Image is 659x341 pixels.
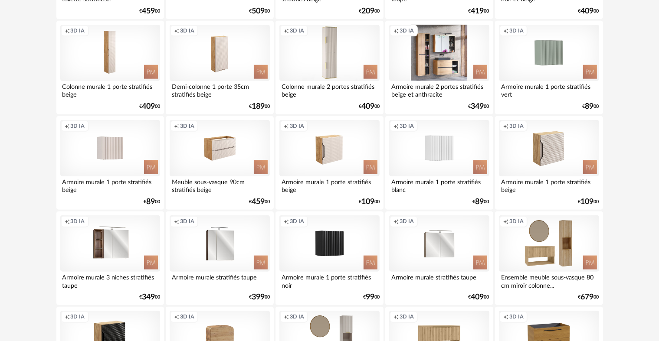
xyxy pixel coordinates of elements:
span: 89 [475,199,484,205]
span: 3D IA [180,313,194,320]
span: Creation icon [174,313,179,320]
div: € 00 [139,294,160,300]
div: Meuble sous-vasque 90cm stratifiés beige [170,176,269,194]
div: € 00 [359,8,380,14]
span: 3D IA [290,313,304,320]
div: € 00 [139,104,160,110]
a: Creation icon 3D IA Ensemble meuble sous-vasque 80 cm miroir colonne... €67900 [495,211,603,305]
div: € 00 [578,199,599,205]
span: Creation icon [393,27,399,34]
a: Creation icon 3D IA Armoire murale 1 porte stratifiés beige €8900 [56,116,164,210]
div: Armoire murale stratifiés taupe [170,272,269,289]
span: Creation icon [174,123,179,130]
div: € 00 [144,199,160,205]
a: Creation icon 3D IA Meuble sous-vasque 90cm stratifiés beige €45900 [166,116,273,210]
span: 509 [252,8,265,14]
span: 679 [581,294,594,300]
span: Creation icon [503,27,508,34]
a: Creation icon 3D IA Armoire murale 1 porte stratifiés blanc €8900 [385,116,493,210]
a: Creation icon 3D IA Demi-colonne 1 porte 35cm stratifiés beige €18900 [166,21,273,114]
a: Creation icon 3D IA Armoire murale 1 porte stratifiés beige €10900 [275,116,383,210]
span: Creation icon [284,27,289,34]
span: 3D IA [71,313,85,320]
div: € 00 [249,104,270,110]
span: Creation icon [65,27,70,34]
span: 3D IA [400,313,414,320]
a: Creation icon 3D IA Colonne murale 1 porte stratifiés beige €40900 [56,21,164,114]
div: Colonne murale 2 portes stratifiés beige [279,81,379,98]
div: Armoire murale 1 porte stratifiés beige [499,176,599,194]
span: 399 [252,294,265,300]
div: Armoire murale stratifiés taupe [389,272,489,289]
span: 3D IA [71,27,85,34]
span: 3D IA [400,123,414,130]
span: Creation icon [65,313,70,320]
span: 3D IA [180,123,194,130]
span: Creation icon [393,123,399,130]
div: € 00 [469,104,489,110]
div: € 00 [359,199,380,205]
div: Colonne murale 1 porte stratifiés beige [60,81,160,98]
span: 409 [142,104,155,110]
span: 3D IA [71,218,85,225]
span: Creation icon [284,123,289,130]
div: € 00 [578,294,599,300]
div: € 00 [249,8,270,14]
span: 409 [361,104,374,110]
span: 3D IA [509,123,524,130]
span: 459 [142,8,155,14]
a: Creation icon 3D IA Armoire murale 3 niches stratifiés taupe €34900 [56,211,164,305]
span: 409 [581,8,594,14]
span: 409 [471,294,484,300]
span: Creation icon [503,218,508,225]
div: Armoire murale 3 niches stratifiés taupe [60,272,160,289]
div: Armoire murale 1 porte stratifiés noir [279,272,379,289]
span: Creation icon [284,313,289,320]
div: Armoire murale 1 porte stratifiés vert [499,81,599,98]
span: Creation icon [65,123,70,130]
span: 3D IA [180,27,194,34]
span: Creation icon [174,27,179,34]
span: 89 [146,199,155,205]
div: € 00 [469,294,489,300]
span: 419 [471,8,484,14]
div: € 00 [473,199,489,205]
a: Creation icon 3D IA Armoire murale 1 porte stratifiés vert €8900 [495,21,603,114]
span: 109 [581,199,594,205]
a: Creation icon 3D IA Colonne murale 2 portes stratifiés beige €40900 [275,21,383,114]
div: Armoire murale 1 porte stratifiés beige [279,176,379,194]
span: 3D IA [290,27,304,34]
span: 3D IA [400,27,414,34]
div: Armoire murale 1 porte stratifiés blanc [389,176,489,194]
span: Creation icon [393,313,399,320]
div: Armoire murale 1 porte stratifiés beige [60,176,160,194]
span: Creation icon [284,218,289,225]
span: Creation icon [503,123,508,130]
div: € 00 [363,294,380,300]
span: 3D IA [400,218,414,225]
span: 99 [366,294,374,300]
div: € 00 [249,199,270,205]
span: 3D IA [509,218,524,225]
span: Creation icon [65,218,70,225]
span: 3D IA [71,123,85,130]
span: 3D IA [180,218,194,225]
a: Creation icon 3D IA Armoire murale stratifiés taupe €39900 [166,211,273,305]
span: Creation icon [174,218,179,225]
div: € 00 [469,8,489,14]
div: € 00 [359,104,380,110]
div: € 00 [249,294,270,300]
span: 3D IA [509,27,524,34]
span: 189 [252,104,265,110]
span: 3D IA [290,123,304,130]
span: Creation icon [503,313,508,320]
span: 209 [361,8,374,14]
span: 89 [585,104,594,110]
div: € 00 [139,8,160,14]
div: Demi-colonne 1 porte 35cm stratifiés beige [170,81,269,98]
span: 3D IA [290,218,304,225]
div: € 00 [578,8,599,14]
span: 109 [361,199,374,205]
div: € 00 [583,104,599,110]
span: 349 [471,104,484,110]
